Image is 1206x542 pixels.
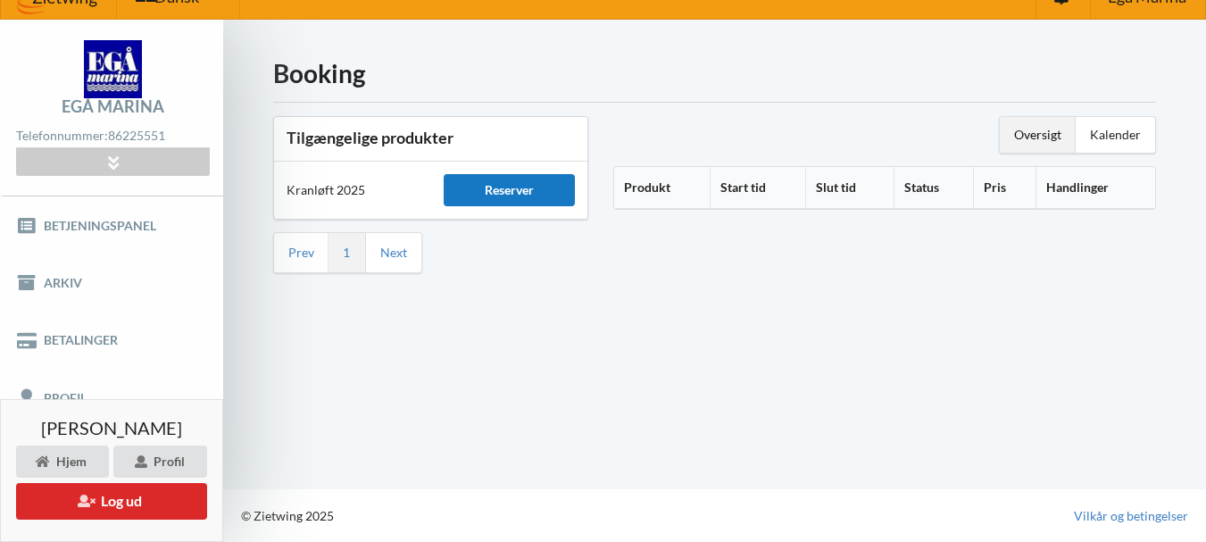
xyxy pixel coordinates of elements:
button: Log ud [16,483,207,520]
div: Telefonnummer: [16,124,209,148]
h3: Tilgængelige produkter [287,128,575,148]
a: Next [380,245,407,261]
div: Oversigt [1000,117,1076,153]
div: Hjem [16,446,109,478]
a: 1 [343,245,350,261]
th: Pris [973,167,1035,209]
div: Kalender [1076,117,1155,153]
strong: 86225551 [108,128,165,143]
th: Produkt [614,167,710,209]
div: Profil [113,446,207,478]
a: Prev [288,245,314,261]
th: Handlinger [1035,167,1155,209]
h1: Booking [273,57,1156,89]
div: Kranløft 2025 [274,169,431,212]
span: [PERSON_NAME] [41,419,182,437]
a: Vilkår og betingelser [1074,507,1188,525]
div: Egå Marina [62,98,164,114]
img: logo [84,40,142,98]
th: Start tid [710,167,805,209]
th: Status [894,167,974,209]
th: Slut tid [805,167,893,209]
div: Reserver [444,174,576,206]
